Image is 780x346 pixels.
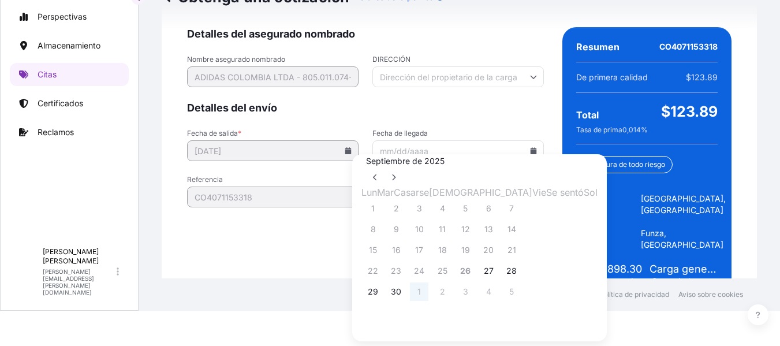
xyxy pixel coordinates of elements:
font: 14 [507,224,516,234]
font: 8 [371,224,376,234]
font: 5 [463,203,468,213]
font: Referencia [187,175,223,184]
font: Almacenamiento [38,40,100,50]
font: 28 [506,266,517,276]
font: Fecha de salida [187,129,238,137]
font: 23 [391,266,401,276]
font: DIRECCIÓN [372,55,410,64]
font: 3 [417,203,422,213]
font: $123.89 [661,103,718,120]
font: Certificados [38,98,83,108]
font: 12 [461,224,470,234]
font: 9 [394,224,399,234]
font: 22 [368,266,378,276]
font: 18 [438,245,447,255]
a: Almacenamiento [10,34,129,57]
font: 6 [486,203,491,213]
font: 2 [440,287,445,296]
a: Perspectivas [10,5,129,28]
font: Mar [377,187,394,198]
a: Aviso sobre cookies [678,290,743,299]
font: 20 [483,245,494,255]
font: 17 [415,245,423,255]
font: Tasa de prima [576,125,622,134]
font: Funza, [GEOGRAPHIC_DATA] [641,228,723,250]
font: 29 [368,287,378,296]
span: Sábado [546,187,584,198]
font: Perspectivas [38,12,87,21]
font: 26 [460,266,471,276]
font: 13 [484,224,493,234]
font: Valor asegurado [584,276,637,285]
font: 16 [392,245,401,255]
font: A [23,265,30,277]
a: Certificados [10,92,129,115]
font: Reclamos [38,127,74,137]
font: política de privacidad [599,290,669,299]
font: 7 [509,203,514,213]
font: 4 [486,287,491,296]
input: Su referencia interna [187,187,365,207]
a: Reclamos [10,121,129,144]
font: Detalles del envío [187,102,277,114]
font: Total [576,109,599,121]
span: Lunes [361,187,377,198]
font: 0,014 [622,125,641,134]
font: Detalles del asegurado nombrado [187,28,355,40]
font: Categoría de carga [652,276,715,285]
font: 15 [369,245,377,255]
font: 27 [484,266,494,276]
font: 25 [438,266,447,276]
span: Martes [377,187,394,198]
span: Viernes [532,187,546,198]
font: Resumen [576,41,619,53]
font: [DEMOGRAPHIC_DATA] [429,187,532,198]
font: 10 [415,224,424,234]
font: CO4071153318 [659,42,718,51]
font: 1 [371,203,375,213]
font: 3 [463,287,468,296]
input: mm/dd/aaaa [372,140,544,161]
font: Sol [584,187,598,198]
font: [PERSON_NAME] [43,256,99,265]
font: 4 [440,203,445,213]
font: 2 [394,203,399,213]
font: 5 [509,287,514,296]
font: 21 [507,245,516,255]
font: $884,898.30 [579,263,642,275]
font: 1 [417,287,421,296]
font: Cobertura de todo riesgo [584,160,665,169]
font: Se sentó [546,187,584,198]
input: mm/dd/aaaa [187,140,359,161]
font: Lun [361,187,377,198]
font: [PERSON_NAME][EMAIL_ADDRESS][PERSON_NAME][DOMAIN_NAME] [43,268,94,296]
font: Fecha de llegada [372,129,428,137]
font: Vie [532,187,546,198]
font: 11 [439,224,446,234]
font: Septiembre de 2025 [366,156,445,166]
font: % [641,125,648,134]
font: [GEOGRAPHIC_DATA], [GEOGRAPHIC_DATA] [641,194,726,215]
font: $123.89 [686,72,718,82]
font: 24 [414,266,424,276]
font: De primera calidad [576,72,648,82]
font: [PERSON_NAME] [43,247,99,256]
span: Domingo [584,187,598,198]
font: Citas [38,69,57,79]
a: política de privacidad [599,290,669,299]
font: 19 [461,245,470,255]
a: Citas [10,63,129,86]
span: Miércoles [394,187,429,198]
font: Casarse [394,187,429,198]
font: Aviso sobre cookies [678,290,743,299]
font: Nombre asegurado nombrado [187,55,285,64]
input: Dirección del propietario de la carga [372,66,544,87]
span: Jueves [429,187,532,198]
font: 30 [391,287,401,296]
